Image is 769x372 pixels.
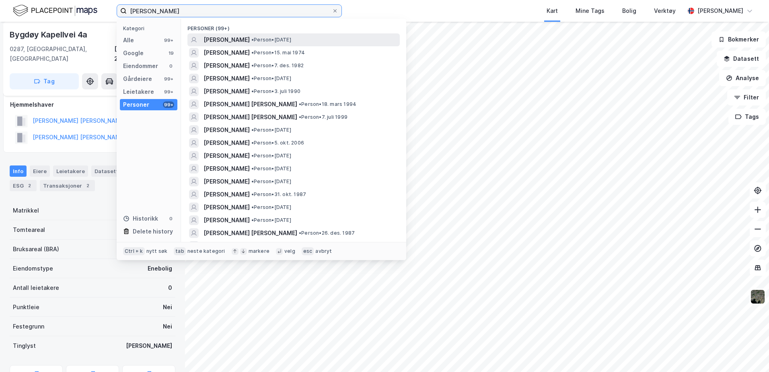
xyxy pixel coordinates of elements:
[251,37,291,43] span: Person • [DATE]
[163,322,172,331] div: Nei
[204,74,250,83] span: [PERSON_NAME]
[299,230,355,236] span: Person • 26. des. 1987
[251,191,254,197] span: •
[123,25,177,31] div: Kategori
[251,127,254,133] span: •
[13,264,53,273] div: Eiendomstype
[251,191,306,198] span: Person • 31. okt. 1987
[204,87,250,96] span: [PERSON_NAME]
[84,182,92,190] div: 2
[40,180,95,191] div: Transaksjoner
[163,37,174,43] div: 99+
[728,109,766,125] button: Tags
[123,214,158,223] div: Historikk
[25,182,33,190] div: 2
[174,247,186,255] div: tab
[204,151,250,161] span: [PERSON_NAME]
[251,50,254,56] span: •
[204,203,250,212] span: [PERSON_NAME]
[204,228,297,238] span: [PERSON_NAME] [PERSON_NAME]
[251,88,300,95] span: Person • 3. juli 1990
[10,44,114,64] div: 0287, [GEOGRAPHIC_DATA], [GEOGRAPHIC_DATA]
[251,178,254,184] span: •
[163,302,172,312] div: Nei
[251,62,254,68] span: •
[13,322,44,331] div: Festegrunn
[163,76,174,82] div: 99+
[10,180,37,191] div: ESG
[204,138,250,148] span: [PERSON_NAME]
[123,48,144,58] div: Google
[204,112,297,122] span: [PERSON_NAME] [PERSON_NAME]
[251,140,304,146] span: Person • 5. okt. 2006
[547,6,558,16] div: Kart
[123,61,158,71] div: Eiendommer
[299,114,301,120] span: •
[10,73,79,89] button: Tag
[251,50,305,56] span: Person • 15. mai 1974
[204,35,250,45] span: [PERSON_NAME]
[181,19,406,33] div: Personer (99+)
[13,302,39,312] div: Punktleie
[204,48,250,58] span: [PERSON_NAME]
[204,164,250,174] span: [PERSON_NAME]
[251,165,254,172] span: •
[10,28,89,41] div: Bygdøy Kapellvei 4a
[251,88,254,94] span: •
[91,165,121,177] div: Datasett
[299,230,301,236] span: •
[249,248,269,254] div: markere
[251,127,291,133] span: Person • [DATE]
[53,165,88,177] div: Leietakere
[251,204,291,211] span: Person • [DATE]
[299,101,356,107] span: Person • 18. mars 1994
[168,283,172,293] div: 0
[123,247,145,255] div: Ctrl + k
[123,35,134,45] div: Alle
[251,153,254,159] span: •
[251,217,254,223] span: •
[204,215,250,225] span: [PERSON_NAME]
[204,241,250,251] span: [PERSON_NAME]
[719,70,766,86] button: Analyse
[148,264,172,273] div: Enebolig
[727,89,766,105] button: Filter
[251,140,254,146] span: •
[251,75,291,82] span: Person • [DATE]
[163,101,174,108] div: 99+
[711,31,766,48] button: Bokmerker
[123,74,152,84] div: Gårdeiere
[299,101,301,107] span: •
[717,51,766,67] button: Datasett
[13,4,97,18] img: logo.f888ab2527a4732fd821a326f86c7f29.svg
[168,215,174,222] div: 0
[204,190,250,199] span: [PERSON_NAME]
[729,333,769,372] iframe: Chat Widget
[10,165,27,177] div: Info
[251,204,254,210] span: •
[114,44,175,64] div: [GEOGRAPHIC_DATA], 2/414
[697,6,743,16] div: [PERSON_NAME]
[123,100,149,110] div: Personer
[729,333,769,372] div: Kontrollprogram for chat
[302,247,314,255] div: esc
[30,165,50,177] div: Eiere
[654,6,676,16] div: Verktøy
[168,50,174,56] div: 19
[13,244,59,254] div: Bruksareal (BRA)
[146,248,168,254] div: nytt søk
[251,75,254,81] span: •
[133,227,173,236] div: Delete history
[251,153,291,159] span: Person • [DATE]
[750,289,765,304] img: 9k=
[13,206,39,215] div: Matrikkel
[168,63,174,69] div: 0
[251,178,291,185] span: Person • [DATE]
[13,283,59,293] div: Antall leietakere
[251,217,291,223] span: Person • [DATE]
[251,165,291,172] span: Person • [DATE]
[251,37,254,43] span: •
[251,62,304,69] span: Person • 7. des. 1982
[299,114,347,120] span: Person • 7. juli 1999
[10,100,175,110] div: Hjemmelshaver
